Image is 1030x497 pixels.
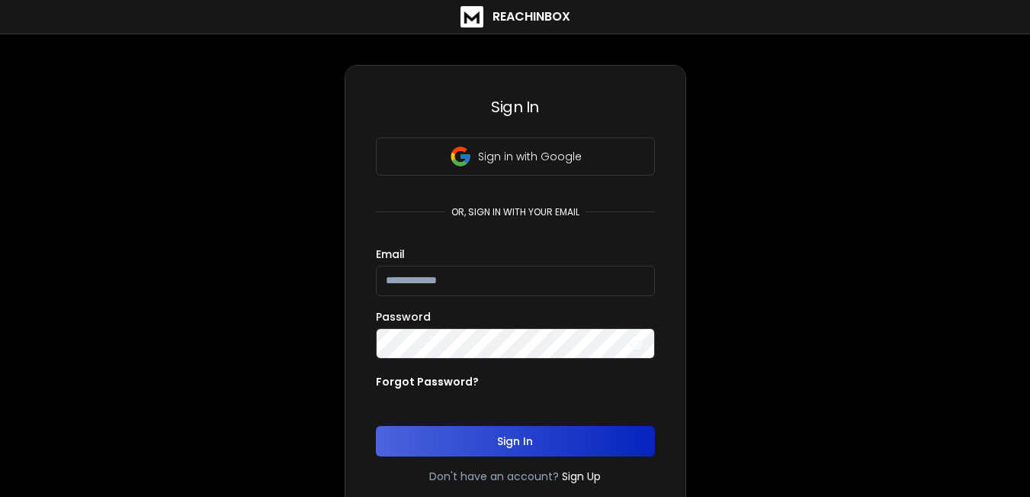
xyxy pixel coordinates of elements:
[376,311,431,322] label: Password
[429,469,559,484] p: Don't have an account?
[376,249,405,260] label: Email
[460,6,483,27] img: logo
[376,137,655,176] button: Sign in with Google
[376,374,479,389] p: Forgot Password?
[493,8,570,26] h1: ReachInbox
[445,206,586,218] p: or, sign in with your email
[478,149,582,164] p: Sign in with Google
[460,6,570,27] a: ReachInbox
[376,96,655,118] h3: Sign In
[376,426,655,457] button: Sign In
[562,469,601,484] a: Sign Up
